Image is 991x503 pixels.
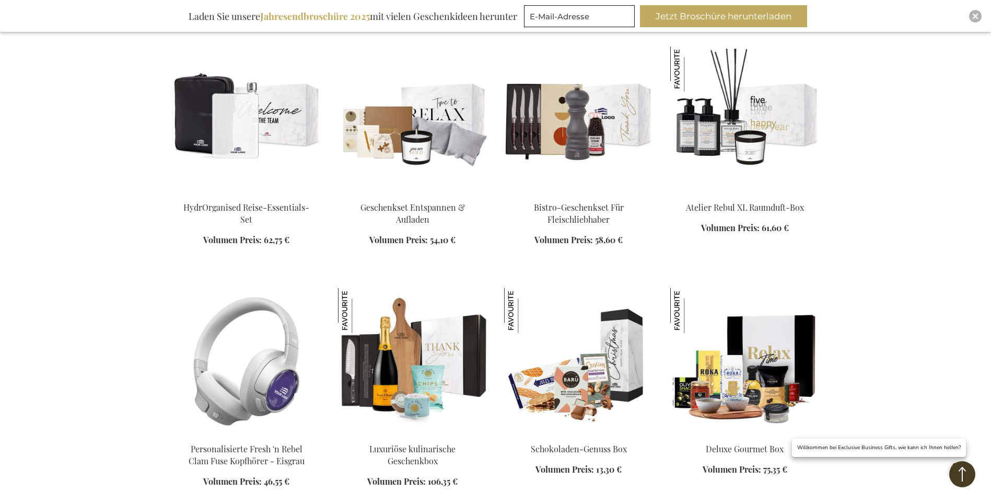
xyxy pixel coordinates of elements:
[535,464,622,476] a: Volumen Preis: 13,30 €
[369,234,428,245] span: Volumen Preis:
[338,47,487,193] img: Relax & Recharge Gift Set
[534,202,624,225] a: Bistro-Geschenkset Für Fleischliebhaber
[670,430,820,440] a: ARCA-20055 Deluxe Gourmet Box
[367,476,458,488] a: Volumen Preis: 106,35 €
[640,5,807,27] button: Jetzt Broschüre herunterladen
[260,10,370,22] b: Jahresendbroschüre 2025
[369,234,456,246] a: Volumen Preis: 54,10 €
[172,288,321,435] img: Personalised Fresh 'n Rebel Clam Fuse Headphone - Ice Grey
[701,222,760,233] span: Volumen Preis:
[367,476,426,487] span: Volumen Preis:
[203,234,262,245] span: Volumen Preis:
[504,47,654,193] img: Bistro-Geschenkset Für Fleischliebhaber
[531,443,627,454] a: Schokoladen-Genuss Box
[172,47,321,193] img: HydrOrganised Travel Essentials Set
[670,189,820,199] a: Atelier Rebul XL Home Fragrance Box Atelier Rebul XL Raumduft-Box
[428,476,458,487] span: 106,35 €
[184,5,522,27] div: Laden Sie unsere mit vielen Geschenkideen herunter
[596,464,622,475] span: 13,30 €
[670,47,715,92] img: Atelier Rebul XL Raumduft-Box
[264,476,289,487] span: 46,55 €
[183,202,309,225] a: HydrOrganised Reise-Essentials-Set
[338,189,487,199] a: Relax & Recharge Gift Set
[504,189,654,199] a: Bistro-Geschenkset Für Fleischliebhaber
[534,234,593,245] span: Volumen Preis:
[762,222,789,233] span: 61,60 €
[338,288,383,333] img: Luxuriöse kulinarische Geschenkbox
[703,464,787,476] a: Volumen Preis: 75,35 €
[369,443,456,466] a: Luxuriöse kulinarische Geschenkbox
[595,234,623,245] span: 58,60 €
[203,476,262,487] span: Volumen Preis:
[504,430,654,440] a: Schokoladen-Genuss Box Schokoladen-Genuss Box
[763,464,787,475] span: 75,35 €
[203,234,289,246] a: Volumen Preis: 62,75 €
[189,443,305,466] a: Personalisierte Fresh 'n Rebel Clam Fuse Kopfhörer - Eisgrau
[203,476,289,488] a: Volumen Preis: 46,55 €
[972,13,978,19] img: Close
[670,288,715,333] img: Deluxe Gourmet Box
[524,5,635,27] input: E-Mail-Adresse
[670,47,820,193] img: Atelier Rebul XL Home Fragrance Box
[172,189,321,199] a: HydrOrganised Travel Essentials Set
[706,443,784,454] a: Deluxe Gourmet Box
[670,288,820,435] img: ARCA-20055
[264,234,289,245] span: 62,75 €
[524,5,638,30] form: marketing offers and promotions
[430,234,456,245] span: 54,10 €
[504,288,654,435] img: Schokoladen-Genuss Box
[701,222,789,234] a: Volumen Preis: 61,60 €
[504,288,549,333] img: Schokoladen-Genuss Box
[535,464,594,475] span: Volumen Preis:
[534,234,623,246] a: Volumen Preis: 58,60 €
[338,288,487,435] img: Luxury Culinary Gift Box
[172,430,321,440] a: Personalised Fresh 'n Rebel Clam Fuse Headphone - Ice Grey
[686,202,804,213] a: Atelier Rebul XL Raumduft-Box
[703,464,761,475] span: Volumen Preis:
[338,430,487,440] a: Luxury Culinary Gift Box Luxuriöse kulinarische Geschenkbox
[969,10,982,22] div: Close
[360,202,465,225] a: Geschenkset Entspannen & Aufladen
